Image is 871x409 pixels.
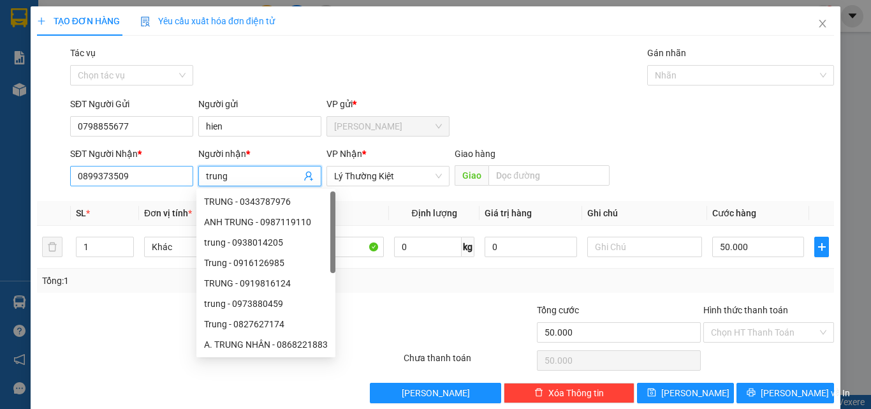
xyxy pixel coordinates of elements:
[817,19,828,29] span: close
[204,297,328,311] div: trung - 0973880459
[204,235,328,249] div: trung - 0938014205
[815,242,828,252] span: plus
[76,208,86,218] span: SL
[140,16,275,26] span: Yêu cầu xuất hóa đơn điện tử
[196,314,335,334] div: Trung - 0827627174
[37,16,120,26] span: TẠO ĐƠN HÀNG
[647,388,656,398] span: save
[196,273,335,294] div: TRUNG - 0919816124
[504,383,634,403] button: deleteXóa Thông tin
[304,171,314,181] span: user-add
[548,386,604,400] span: Xóa Thông tin
[370,383,501,403] button: [PERSON_NAME]
[736,383,834,403] button: printer[PERSON_NAME] và In
[334,117,442,136] span: Mỹ Hương
[70,48,96,58] label: Tác vụ
[42,274,337,288] div: Tổng: 1
[334,167,442,186] span: Lý Thường Kiệt
[152,237,251,257] span: Khác
[196,212,335,232] div: ANH TRUNG - 0987119110
[140,17,150,27] img: icon
[462,237,474,257] span: kg
[485,237,576,257] input: 0
[326,149,362,159] span: VP Nhận
[582,201,707,226] th: Ghi chú
[747,388,756,398] span: printer
[42,237,62,257] button: delete
[37,17,46,26] span: plus
[196,253,335,273] div: Trung - 0916126985
[537,305,579,315] span: Tổng cước
[196,294,335,314] div: trung - 0973880459
[761,386,850,400] span: [PERSON_NAME] và In
[485,208,532,218] span: Giá trị hàng
[703,305,788,315] label: Hình thức thanh toán
[488,165,610,186] input: Dọc đường
[196,334,335,355] div: A. TRUNG NHÂN - 0868221883
[204,276,328,290] div: TRUNG - 0919816124
[647,48,686,58] label: Gán nhãn
[198,97,321,111] div: Người gửi
[198,147,321,161] div: Người nhận
[196,191,335,212] div: TRUNG - 0343787976
[196,232,335,253] div: trung - 0938014205
[402,351,536,373] div: Chưa thanh toán
[814,237,829,257] button: plus
[587,237,702,257] input: Ghi Chú
[637,383,735,403] button: save[PERSON_NAME]
[70,147,193,161] div: SĐT Người Nhận
[712,208,756,218] span: Cước hàng
[411,208,457,218] span: Định lượng
[402,386,470,400] span: [PERSON_NAME]
[661,386,729,400] span: [PERSON_NAME]
[455,165,488,186] span: Giao
[455,149,495,159] span: Giao hàng
[204,195,328,209] div: TRUNG - 0343787976
[805,6,840,42] button: Close
[534,388,543,398] span: delete
[70,97,193,111] div: SĐT Người Gửi
[204,215,328,229] div: ANH TRUNG - 0987119110
[204,317,328,331] div: Trung - 0827627174
[204,256,328,270] div: Trung - 0916126985
[204,338,328,352] div: A. TRUNG NHÂN - 0868221883
[144,208,192,218] span: Đơn vị tính
[326,97,450,111] div: VP gửi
